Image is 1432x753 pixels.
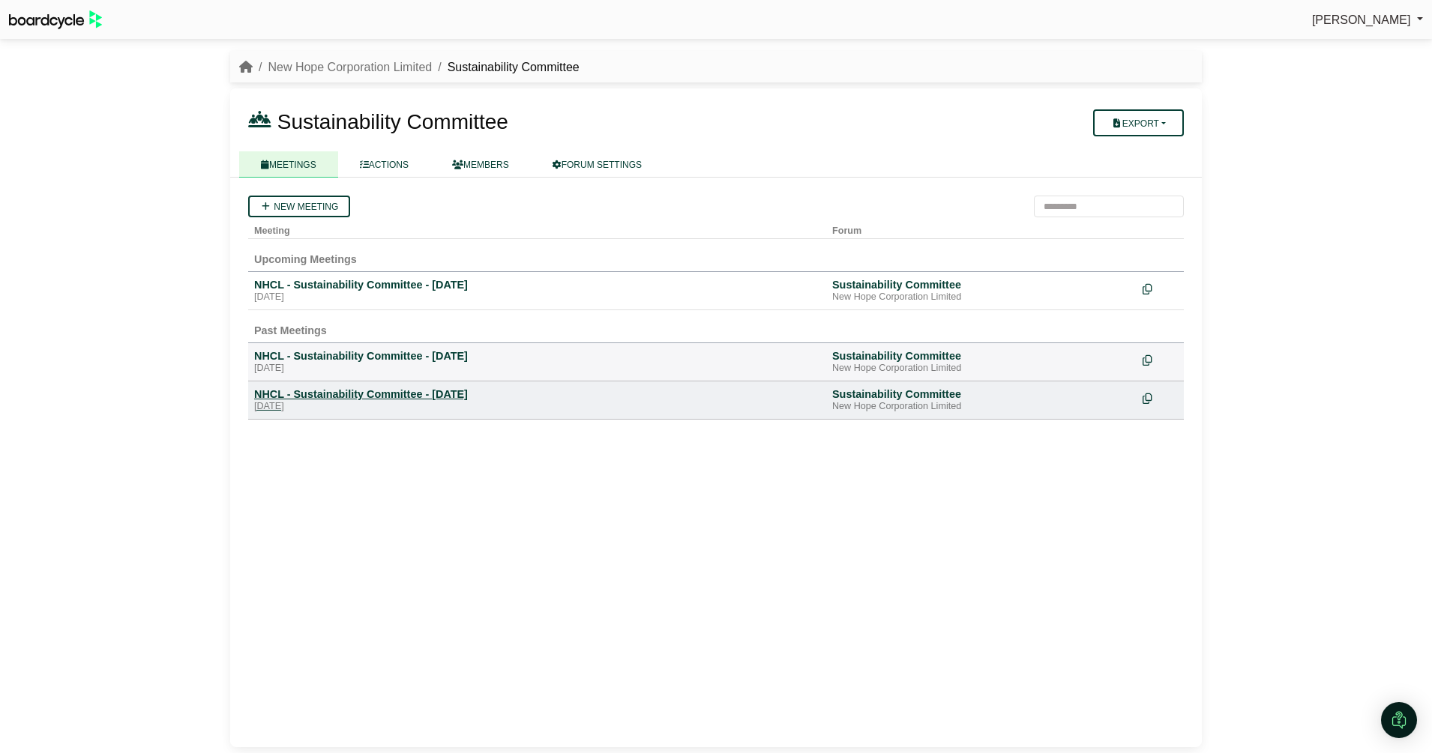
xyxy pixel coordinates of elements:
div: Sustainability Committee [832,387,1131,401]
a: MEETINGS [239,151,338,178]
div: Make a copy [1143,349,1178,369]
span: Upcoming Meetings [254,253,357,265]
span: Sustainability Committee [277,110,508,133]
div: [DATE] [254,363,820,375]
div: NHCL - Sustainability Committee - [DATE] [254,278,820,291]
a: Sustainability Committee New Hope Corporation Limited [832,387,1131,413]
div: Sustainability Committee [832,278,1131,291]
span: Past Meetings [254,324,327,336]
div: NHCL - Sustainability Committee - [DATE] [254,349,820,363]
a: MEMBERS [430,151,531,178]
div: [DATE] [254,291,820,303]
a: ACTIONS [338,151,430,178]
a: New Hope Corporation Limited [268,61,432,73]
div: Open Intercom Messenger [1381,702,1417,738]
div: Sustainability Committee [832,349,1131,363]
th: Forum [826,217,1137,239]
a: FORUM SETTINGS [531,151,664,178]
div: New Hope Corporation Limited [832,363,1131,375]
div: [DATE] [254,401,820,413]
nav: breadcrumb [239,58,580,77]
span: [PERSON_NAME] [1312,13,1411,26]
a: [PERSON_NAME] [1312,10,1423,30]
th: Meeting [248,217,826,239]
li: Sustainability Committee [432,58,580,77]
img: BoardcycleBlackGreen-aaafeed430059cb809a45853b8cf6d952af9d84e6e89e1f1685b34bfd5cb7d64.svg [9,10,102,29]
button: Export [1093,109,1184,136]
div: New Hope Corporation Limited [832,291,1131,303]
a: NHCL - Sustainability Committee - [DATE] [DATE] [254,278,820,303]
div: New Hope Corporation Limited [832,401,1131,413]
a: Sustainability Committee New Hope Corporation Limited [832,349,1131,375]
a: NHCL - Sustainability Committee - [DATE] [DATE] [254,387,820,413]
div: Make a copy [1143,278,1178,298]
div: Make a copy [1143,387,1178,408]
div: NHCL - Sustainability Committee - [DATE] [254,387,820,401]
a: NHCL - Sustainability Committee - [DATE] [DATE] [254,349,820,375]
a: New meeting [248,196,350,217]
a: Sustainability Committee New Hope Corporation Limited [832,278,1131,303]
